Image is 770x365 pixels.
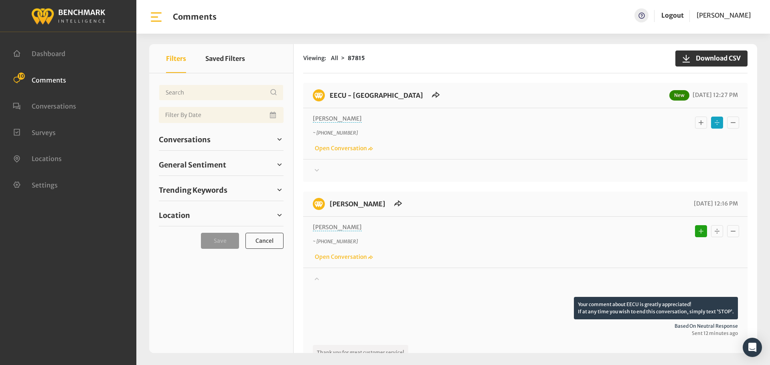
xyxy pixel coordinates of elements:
[697,11,751,19] span: [PERSON_NAME]
[669,90,689,101] span: New
[743,338,762,357] div: Open Intercom Messenger
[32,76,66,84] span: Comments
[313,323,738,330] span: Based on neutral response
[32,181,58,189] span: Settings
[159,133,284,145] a: Conversations
[159,134,211,145] span: Conversations
[313,345,408,360] p: Thank you for great customer service!
[13,101,76,109] a: Conversations
[13,180,58,188] a: Settings
[313,238,358,244] i: ~ [PHONE_NUMBER]
[675,50,748,67] button: Download CSV
[313,224,362,231] span: [PERSON_NAME]
[574,297,738,319] p: Your comment about EECU is greatly appreciated! If at any time you wish to end this conversation,...
[313,330,738,337] span: Sent 12 minutes ago
[159,85,284,101] input: Username
[205,44,245,73] button: Saved Filters
[159,107,284,123] input: Date range input field
[313,89,325,101] img: benchmark
[303,54,326,63] span: Viewing:
[159,209,284,221] a: Location
[691,91,738,99] span: [DATE] 12:27 PM
[18,73,25,80] span: 10
[13,49,65,57] a: Dashboard
[330,91,423,99] a: EECU - [GEOGRAPHIC_DATA]
[693,115,741,131] div: Basic example
[691,53,741,63] span: Download CSV
[149,10,163,24] img: bar
[697,8,751,22] a: [PERSON_NAME]
[159,184,284,196] a: Trending Keywords
[692,200,738,207] span: [DATE] 12:16 PM
[325,198,390,210] h6: EECU - Perrin
[661,8,684,22] a: Logout
[32,155,62,163] span: Locations
[32,128,56,136] span: Surveys
[32,102,76,110] span: Conversations
[313,198,325,210] img: benchmark
[313,253,373,260] a: Open Conversation
[348,54,365,62] strong: 87815
[173,12,217,22] h1: Comments
[159,185,227,196] span: Trending Keywords
[331,54,338,62] span: All
[32,50,65,58] span: Dashboard
[245,233,284,249] button: Cancel
[693,223,741,239] div: Basic example
[159,159,226,170] span: General Sentiment
[159,159,284,171] a: General Sentiment
[661,11,684,19] a: Logout
[13,154,62,162] a: Locations
[13,75,66,83] a: Comments 10
[330,200,385,208] a: [PERSON_NAME]
[268,107,279,123] button: Open Calendar
[313,115,362,123] span: [PERSON_NAME]
[325,89,428,101] h6: EECU - Porterville
[313,130,358,136] i: ~ [PHONE_NUMBER]
[159,210,190,221] span: Location
[31,6,105,26] img: benchmark
[13,128,56,136] a: Surveys
[313,145,373,152] a: Open Conversation
[166,44,186,73] button: Filters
